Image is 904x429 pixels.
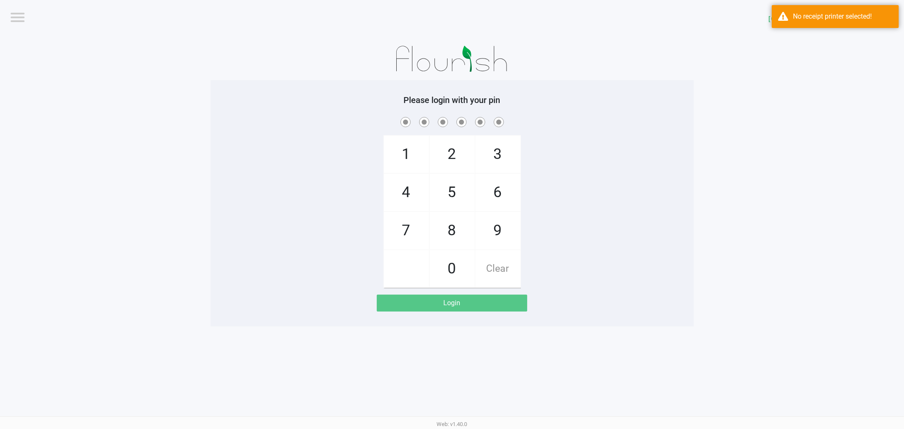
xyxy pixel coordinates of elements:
[476,250,520,287] span: Clear
[476,136,520,173] span: 3
[217,95,687,105] h5: Please login with your pin
[430,136,475,173] span: 2
[768,14,847,24] span: [GEOGRAPHIC_DATA]
[476,212,520,249] span: 9
[430,250,475,287] span: 0
[384,174,429,211] span: 4
[384,212,429,249] span: 7
[384,136,429,173] span: 1
[476,174,520,211] span: 6
[437,421,467,427] span: Web: v1.40.0
[430,174,475,211] span: 5
[430,212,475,249] span: 8
[793,11,893,22] div: No receipt printer selected!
